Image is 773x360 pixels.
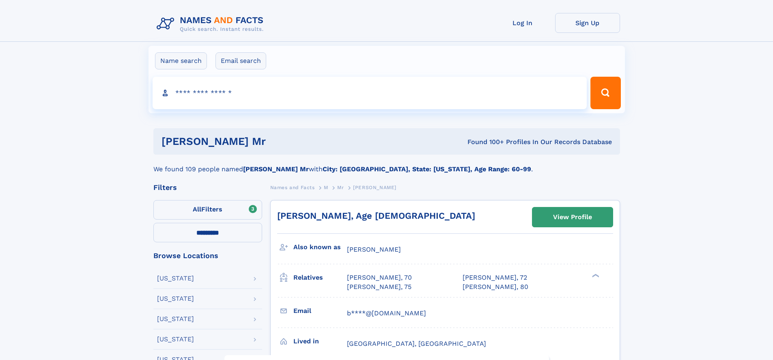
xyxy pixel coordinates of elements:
[590,77,620,109] button: Search Button
[277,211,475,221] a: [PERSON_NAME], Age [DEMOGRAPHIC_DATA]
[324,185,328,190] span: M
[153,252,262,259] div: Browse Locations
[463,273,527,282] a: [PERSON_NAME], 72
[347,282,411,291] a: [PERSON_NAME], 75
[347,273,412,282] a: [PERSON_NAME], 70
[270,182,315,192] a: Names and Facts
[490,13,555,33] a: Log In
[215,52,266,69] label: Email search
[153,155,620,174] div: We found 109 people named with .
[153,77,587,109] input: search input
[153,13,270,35] img: Logo Names and Facts
[157,336,194,343] div: [US_STATE]
[553,208,592,226] div: View Profile
[324,182,328,192] a: M
[155,52,207,69] label: Name search
[555,13,620,33] a: Sign Up
[153,184,262,191] div: Filters
[293,271,347,285] h3: Relatives
[293,334,347,348] h3: Lived in
[293,304,347,318] h3: Email
[193,205,201,213] span: All
[293,240,347,254] h3: Also known as
[323,165,531,173] b: City: [GEOGRAPHIC_DATA], State: [US_STATE], Age Range: 60-99
[157,295,194,302] div: [US_STATE]
[353,185,396,190] span: [PERSON_NAME]
[153,200,262,220] label: Filters
[463,282,528,291] a: [PERSON_NAME], 80
[157,316,194,322] div: [US_STATE]
[366,138,612,147] div: Found 100+ Profiles In Our Records Database
[337,185,344,190] span: Mr
[157,275,194,282] div: [US_STATE]
[161,136,367,147] h1: [PERSON_NAME] Mr
[347,340,486,347] span: [GEOGRAPHIC_DATA], [GEOGRAPHIC_DATA]
[337,182,344,192] a: Mr
[347,246,401,253] span: [PERSON_NAME]
[590,273,600,278] div: ❯
[532,207,613,227] a: View Profile
[243,165,309,173] b: [PERSON_NAME] Mr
